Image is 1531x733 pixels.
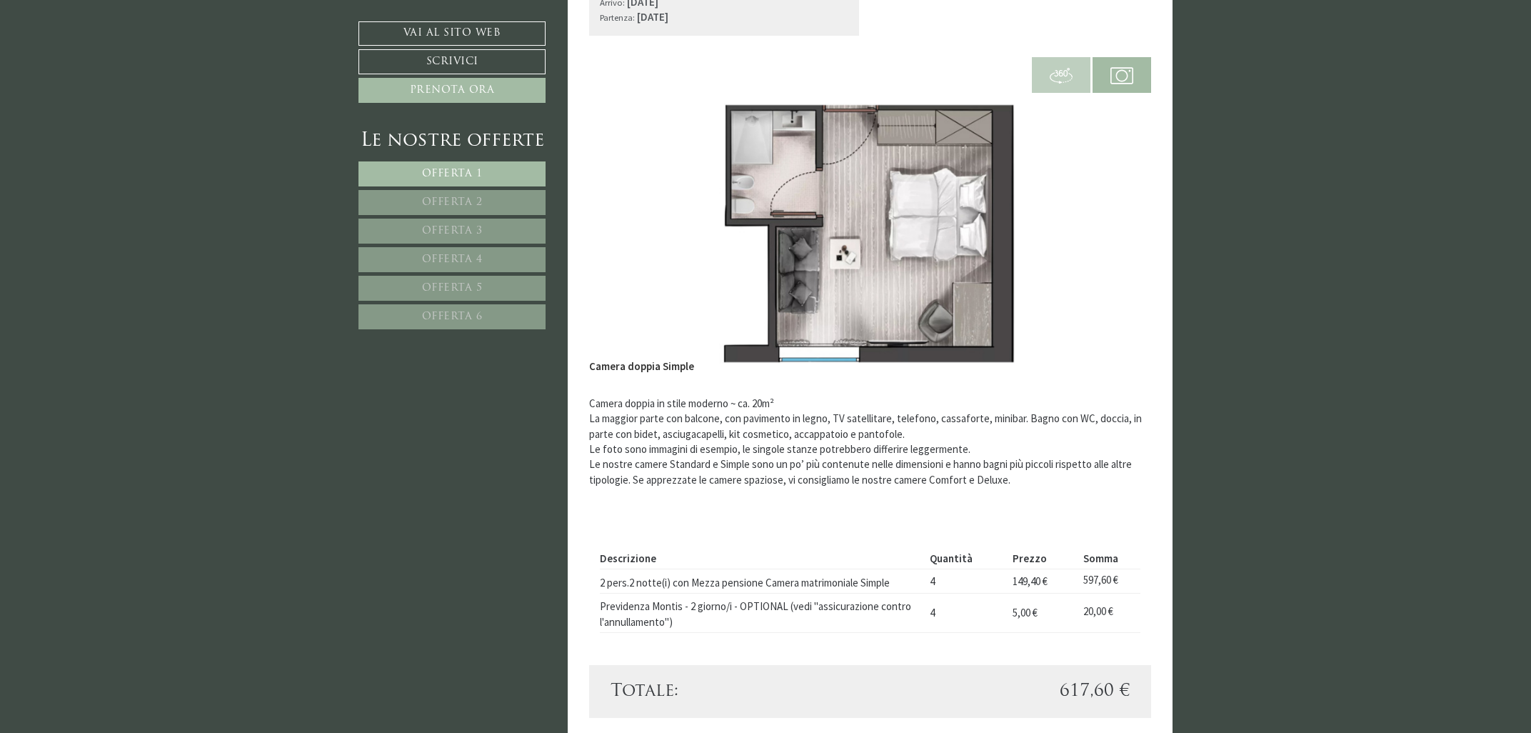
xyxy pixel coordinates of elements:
img: camera.svg [1110,64,1133,87]
span: Offerta 2 [422,197,483,208]
th: Prezzo [1007,548,1078,569]
td: 2 pers.2 notte(i) con Mezza pensione Camera matrimoniale Simple [600,569,925,594]
td: 597,60 € [1078,569,1140,594]
button: Previous [614,216,629,251]
button: Invia [485,377,563,402]
div: Totale: [600,679,870,704]
button: Next [1111,216,1126,251]
img: image [589,93,1152,374]
td: 4 [924,593,1007,632]
div: Camera doppia Simple [589,348,716,374]
th: Descrizione [600,548,925,569]
a: Vai al sito web [358,21,546,46]
div: Buon giorno, come possiamo aiutarla? [11,38,196,79]
small: Partenza: [600,11,635,23]
span: 5,00 € [1013,606,1038,619]
span: Offerta 4 [422,254,483,265]
th: Quantità [924,548,1007,569]
div: Montis – Active Nature Spa [21,41,189,51]
div: Le nostre offerte [358,128,546,154]
img: 360-grad.svg [1050,64,1073,87]
small: 16:58 [21,66,189,76]
span: Offerta 1 [422,169,483,179]
span: Offerta 3 [422,226,483,236]
a: Scrivici [358,49,546,74]
span: Offerta 5 [422,283,483,294]
p: Camera doppia in stile moderno ~ ca. 20m² La maggior parte con balcone, con pavimento in legno, T... [589,396,1152,488]
td: 20,00 € [1078,593,1140,632]
span: 149,40 € [1013,574,1048,588]
td: Previdenza Montis - 2 giorno/i - OPTIONAL (vedi "assicurazione contro l'annullamento") [600,593,925,632]
span: 617,60 € [1060,679,1130,704]
div: [DATE] [258,11,306,34]
th: Somma [1078,548,1140,569]
td: 4 [924,569,1007,594]
b: [DATE] [637,10,668,24]
a: Prenota ora [358,78,546,103]
span: Offerta 6 [422,311,483,322]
